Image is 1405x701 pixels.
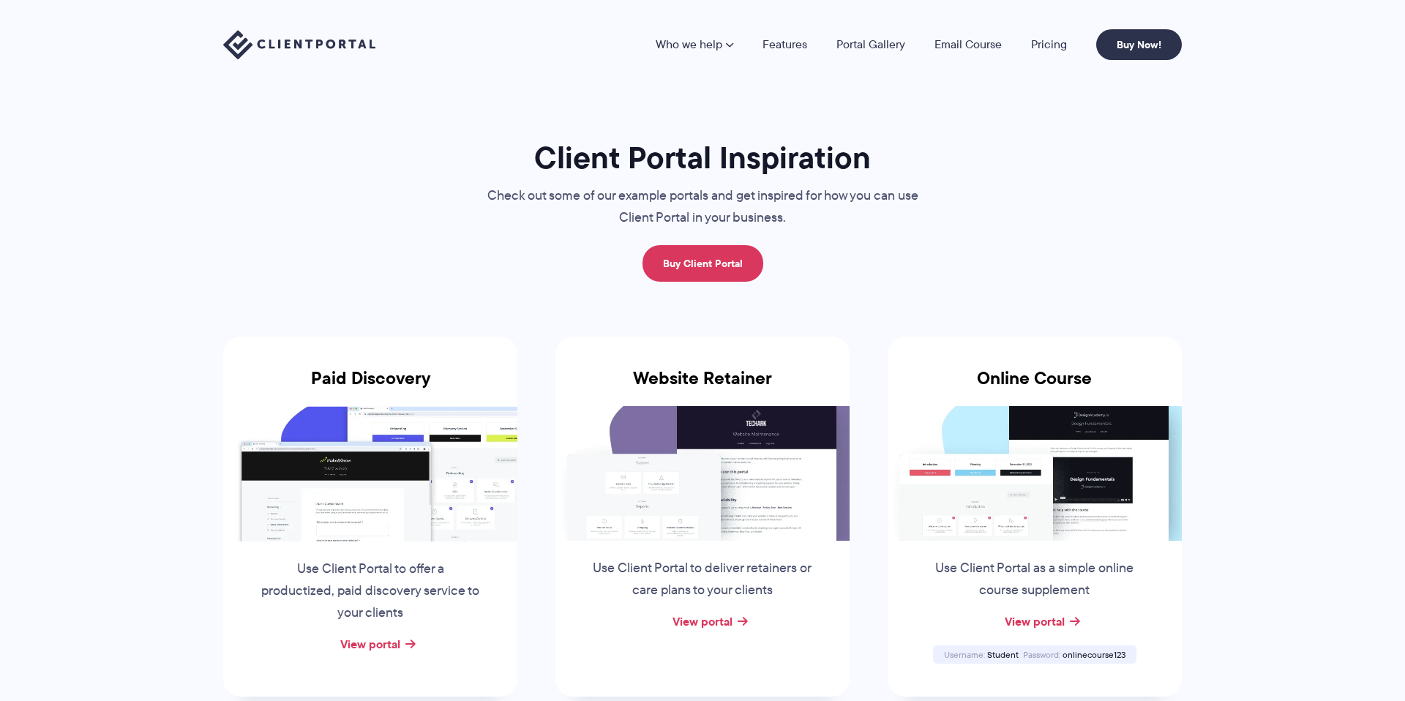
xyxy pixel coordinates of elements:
[555,368,850,406] h3: Website Retainer
[591,558,814,601] p: Use Client Portal to deliver retainers or care plans to your clients
[223,368,517,406] h3: Paid Discovery
[888,368,1182,406] h3: Online Course
[259,558,482,624] p: Use Client Portal to offer a productized, paid discovery service to your clients
[923,558,1146,601] p: Use Client Portal as a simple online course supplement
[1031,39,1067,50] a: Pricing
[672,612,733,630] a: View portal
[934,39,1002,50] a: Email Course
[1005,612,1065,630] a: View portal
[656,39,733,50] a: Who we help
[944,648,985,661] span: Username
[642,245,763,282] a: Buy Client Portal
[836,39,905,50] a: Portal Gallery
[987,648,1019,661] span: Student
[1063,648,1125,661] span: onlinecourse123
[457,138,948,177] h1: Client Portal Inspiration
[340,635,400,653] a: View portal
[1023,648,1060,661] span: Password
[763,39,807,50] a: Features
[457,185,948,229] p: Check out some of our example portals and get inspired for how you can use Client Portal in your ...
[1096,29,1182,60] a: Buy Now!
